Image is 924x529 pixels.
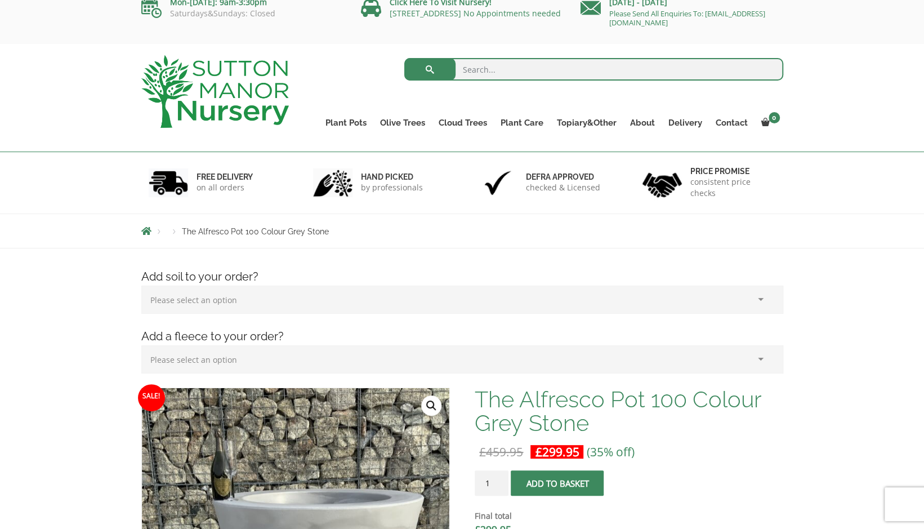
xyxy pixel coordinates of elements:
[479,444,486,460] span: £
[313,168,352,197] img: 2.jpg
[197,182,253,193] p: on all orders
[361,172,423,182] h6: hand picked
[421,395,441,416] a: View full-screen image gallery
[319,115,373,131] a: Plant Pots
[404,58,783,81] input: Search...
[511,470,604,496] button: Add to basket
[494,115,550,131] a: Plant Care
[141,9,344,18] p: Saturdays&Sundays: Closed
[586,444,634,460] span: (35% off)
[149,168,188,197] img: 1.jpg
[526,172,600,182] h6: Defra approved
[138,384,165,411] span: Sale!
[690,166,776,176] h6: Price promise
[475,388,783,435] h1: The Alfresco Pot 100 Colour Grey Stone
[432,115,494,131] a: Cloud Trees
[769,112,780,123] span: 0
[609,8,765,28] a: Please Send All Enquiries To: [EMAIL_ADDRESS][DOMAIN_NAME]
[182,227,329,236] span: The Alfresco Pot 100 Colour Grey Stone
[623,115,662,131] a: About
[141,226,783,235] nav: Breadcrumbs
[690,176,776,199] p: consistent price checks
[535,444,542,460] span: £
[479,444,523,460] bdi: 459.95
[133,328,792,345] h4: Add a fleece to your order?
[141,55,289,128] img: logo
[475,509,783,523] dt: Final total
[197,172,253,182] h6: FREE DELIVERY
[478,168,517,197] img: 3.jpg
[475,470,508,496] input: Product quantity
[390,8,561,19] a: [STREET_ADDRESS] No Appointments needed
[361,182,423,193] p: by professionals
[133,268,792,286] h4: Add soil to your order?
[535,444,579,460] bdi: 299.95
[526,182,600,193] p: checked & Licensed
[755,115,783,131] a: 0
[662,115,709,131] a: Delivery
[373,115,432,131] a: Olive Trees
[550,115,623,131] a: Topiary&Other
[642,166,682,200] img: 4.jpg
[709,115,755,131] a: Contact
